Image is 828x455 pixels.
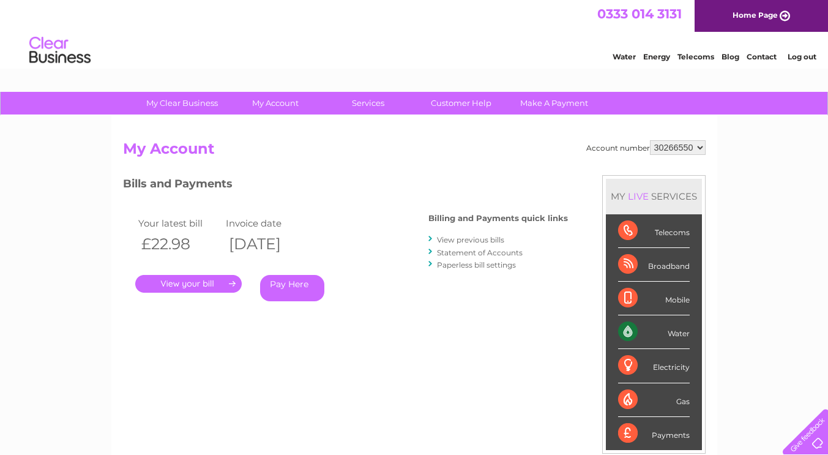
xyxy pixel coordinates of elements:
a: . [135,275,242,293]
div: Mobile [618,282,690,315]
div: Payments [618,417,690,450]
h2: My Account [123,140,706,164]
a: Services [318,92,419,115]
a: Contact [747,52,777,61]
a: Blog [722,52,739,61]
td: Invoice date [223,215,311,231]
div: MY SERVICES [606,179,702,214]
h4: Billing and Payments quick links [428,214,568,223]
a: 0333 014 3131 [597,6,682,21]
div: LIVE [625,190,651,202]
a: View previous bills [437,235,504,244]
a: Energy [643,52,670,61]
td: Your latest bill [135,215,223,231]
div: Gas [618,383,690,417]
div: Water [618,315,690,349]
img: logo.png [29,32,91,69]
div: Clear Business is a trading name of Verastar Limited (registered in [GEOGRAPHIC_DATA] No. 3667643... [125,7,704,59]
a: Log out [788,52,816,61]
a: My Clear Business [132,92,233,115]
a: Pay Here [260,275,324,301]
div: Electricity [618,349,690,383]
a: Statement of Accounts [437,248,523,257]
th: £22.98 [135,231,223,257]
div: Telecoms [618,214,690,248]
th: [DATE] [223,231,311,257]
a: Make A Payment [504,92,605,115]
div: Broadband [618,248,690,282]
a: Water [613,52,636,61]
a: Customer Help [411,92,512,115]
a: Paperless bill settings [437,260,516,269]
a: Telecoms [677,52,714,61]
div: Account number [586,140,706,155]
h3: Bills and Payments [123,175,568,197]
a: My Account [225,92,326,115]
